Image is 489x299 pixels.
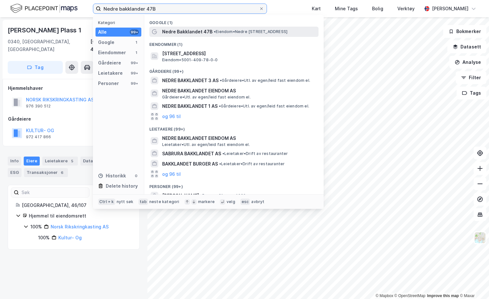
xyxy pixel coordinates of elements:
span: Eiendom • 5001-409-78-0-0 [162,57,218,63]
div: 99+ [130,81,139,86]
div: neste kategori [149,199,179,204]
a: Kultur- Og [58,235,82,240]
div: 99+ [130,60,139,65]
span: Person • 31. mars 1969 [200,193,246,198]
img: Z [474,232,486,244]
span: Leietaker • Utl. av egen/leid fast eiendom el. [162,142,250,147]
div: Leietakere [98,69,123,77]
div: Eiendommer (1) [144,37,324,48]
span: NEDRE BAKKLANDET EIENDOM AS [162,87,316,95]
button: Analyse [449,56,486,69]
div: Mine Tags [335,5,358,13]
div: [GEOGRAPHIC_DATA], 46/107 [22,201,132,209]
span: • [222,151,224,156]
div: Eiendommer [98,49,126,56]
a: Mapbox [376,294,393,298]
div: 6 [59,169,65,176]
div: avbryt [251,199,264,204]
span: Gårdeiere • Utl. av egen/leid fast eiendom el. [219,104,309,109]
div: 100% [30,223,42,231]
span: Leietaker • Drift av restauranter [219,161,285,167]
div: Bolig [372,5,383,13]
div: Kontrollprogram for chat [457,268,489,299]
div: velg [227,199,235,204]
a: OpenStreetMap [394,294,426,298]
span: NEDRE BAKKLANDET 1 AS [162,102,218,110]
button: Filter [456,71,486,84]
div: Hjemmel til eiendomsrett [29,212,132,220]
input: Søk på adresse, matrikkel, gårdeiere, leietakere eller personer [101,4,259,13]
div: Verktøy [397,5,415,13]
div: 5 [69,158,75,164]
div: 976 390 512 [26,104,51,109]
div: 0 [134,173,139,178]
span: • [200,193,202,198]
div: [GEOGRAPHIC_DATA], 46/107 [90,38,140,53]
div: Hjemmelshaver [8,84,139,92]
div: Historikk [98,172,126,180]
div: tab [138,199,148,205]
button: Tag [8,61,63,74]
div: Gårdeiere [8,115,139,123]
div: 972 417 866 [26,134,51,140]
div: Gårdeiere [98,59,121,67]
span: • [219,161,221,166]
span: [PERSON_NAME] [162,192,199,200]
div: Leietakere [42,157,78,166]
span: NEDRE BAKKLANDET EIENDOM AS [162,134,316,142]
div: Delete history [106,182,138,190]
iframe: Chat Widget [457,268,489,299]
div: markere [198,199,215,204]
input: Søk [19,188,89,197]
div: Personer [98,80,119,87]
span: Nedre Bakklandet 47B [162,28,212,36]
div: Alle [98,28,107,36]
button: Datasett [447,40,486,53]
span: BAKKLANDET BURGER AS [162,160,218,168]
span: • [214,29,216,34]
div: Kategori [98,20,141,25]
div: ESG [8,168,21,177]
button: og 96 til [162,170,181,178]
button: Bokmerker [443,25,486,38]
a: Improve this map [427,294,459,298]
div: Eiere [24,157,40,166]
span: [STREET_ADDRESS] [162,50,316,57]
div: Info [8,157,21,166]
span: NEDRE BAKKLANDET 3 AS [162,77,219,84]
div: nytt søk [117,199,134,204]
div: 1 [134,40,139,45]
div: 100% [38,234,50,242]
div: 0340, [GEOGRAPHIC_DATA], [GEOGRAPHIC_DATA] [8,38,90,53]
div: Personer (99+) [144,179,324,191]
div: [PERSON_NAME] [432,5,468,13]
div: [PERSON_NAME] Plass 1 [8,25,83,35]
div: esc [240,199,250,205]
div: 99+ [130,30,139,35]
button: og 96 til [162,113,181,120]
a: Norsk Rikskringkasting AS [51,224,109,229]
div: Gårdeiere (99+) [144,64,324,75]
div: Kart [312,5,321,13]
span: • [219,104,221,108]
div: Datasett [80,157,112,166]
span: Gårdeiere • Utl. av egen/leid fast eiendom el. [220,78,310,83]
span: Eiendom • Nedre [STREET_ADDRESS] [214,29,287,34]
img: logo.f888ab2527a4732fd821a326f86c7f29.svg [10,3,78,14]
div: Google [98,38,114,46]
span: Leietaker • Drift av restauranter [222,151,288,156]
button: Tags [457,87,486,99]
span: SABRURA BAKKLANDET AS [162,150,221,158]
div: Transaksjoner [24,168,68,177]
span: Gårdeiere • Utl. av egen/leid fast eiendom el. [162,95,251,100]
div: 99+ [130,71,139,76]
div: Leietakere (99+) [144,122,324,133]
div: Google (1) [144,15,324,27]
div: 1 [134,50,139,55]
span: • [220,78,222,83]
div: Ctrl + k [98,199,115,205]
